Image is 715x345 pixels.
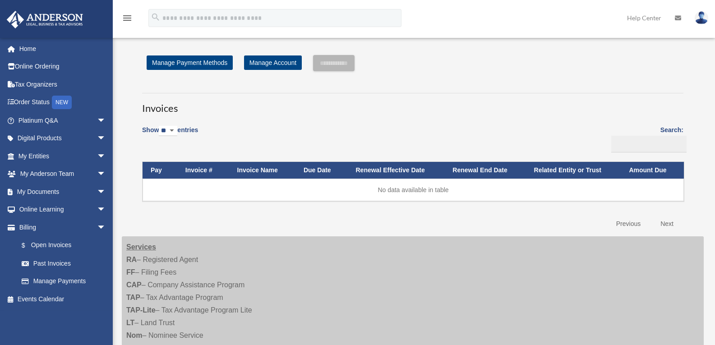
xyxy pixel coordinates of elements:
[97,201,115,219] span: arrow_drop_down
[147,55,233,70] a: Manage Payment Methods
[151,12,161,22] i: search
[97,147,115,166] span: arrow_drop_down
[97,183,115,201] span: arrow_drop_down
[608,124,683,152] label: Search:
[126,294,140,301] strong: TAP
[143,162,177,179] th: Pay: activate to sort column descending
[6,111,120,129] a: Platinum Q&Aarrow_drop_down
[142,124,198,145] label: Show entries
[13,254,115,272] a: Past Invoices
[97,165,115,184] span: arrow_drop_down
[6,218,115,236] a: Billingarrow_drop_down
[13,272,115,290] a: Manage Payments
[6,165,120,183] a: My Anderson Teamarrow_drop_down
[347,162,444,179] th: Renewal Effective Date: activate to sort column ascending
[6,201,120,219] a: Online Learningarrow_drop_down
[122,16,133,23] a: menu
[126,306,156,314] strong: TAP-Lite
[444,162,526,179] th: Renewal End Date: activate to sort column ascending
[229,162,295,179] th: Invoice Name: activate to sort column ascending
[13,236,111,255] a: $Open Invoices
[97,218,115,237] span: arrow_drop_down
[126,319,134,327] strong: LT
[4,11,86,28] img: Anderson Advisors Platinum Portal
[122,13,133,23] i: menu
[6,93,120,112] a: Order StatusNEW
[97,111,115,130] span: arrow_drop_down
[295,162,348,179] th: Due Date: activate to sort column ascending
[6,183,120,201] a: My Documentsarrow_drop_down
[126,243,156,251] strong: Services
[143,179,684,201] td: No data available in table
[244,55,302,70] a: Manage Account
[6,147,120,165] a: My Entitiesarrow_drop_down
[6,75,120,93] a: Tax Organizers
[609,215,647,233] a: Previous
[159,126,177,136] select: Showentries
[526,162,621,179] th: Related Entity or Trust: activate to sort column ascending
[126,256,137,263] strong: RA
[97,129,115,148] span: arrow_drop_down
[6,40,120,58] a: Home
[6,129,120,147] a: Digital Productsarrow_drop_down
[142,93,683,115] h3: Invoices
[27,240,31,251] span: $
[126,281,142,289] strong: CAP
[126,268,135,276] strong: FF
[654,215,680,233] a: Next
[52,96,72,109] div: NEW
[695,11,708,24] img: User Pic
[177,162,229,179] th: Invoice #: activate to sort column ascending
[126,331,143,339] strong: Nom
[6,58,120,76] a: Online Ordering
[621,162,684,179] th: Amount Due: activate to sort column ascending
[611,136,687,153] input: Search:
[6,290,120,308] a: Events Calendar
